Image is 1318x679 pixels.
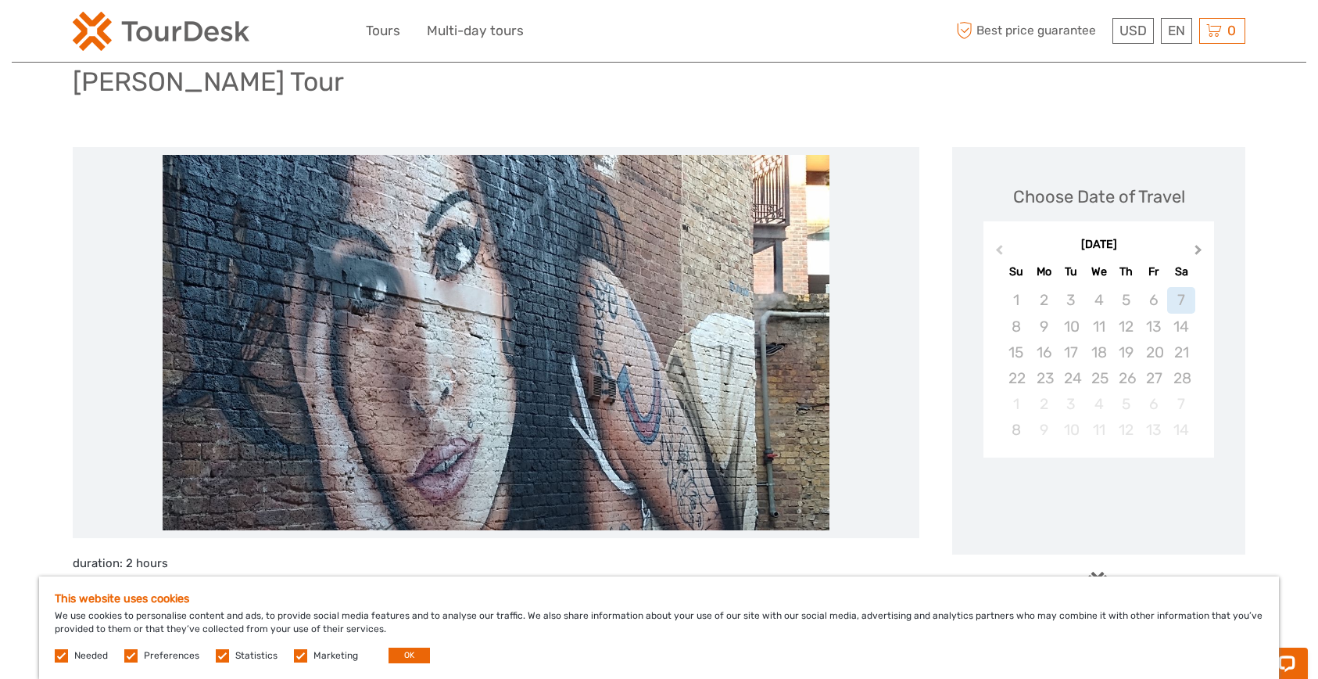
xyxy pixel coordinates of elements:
[74,649,108,663] label: Needed
[1225,23,1238,38] span: 0
[1019,572,1178,591] img: PurchaseViaTourDesk.png
[1167,365,1194,391] div: Not available Saturday, February 28th, 2026
[1167,391,1194,417] div: Not available Saturday, March 7th, 2026
[1112,339,1140,365] div: Not available Thursday, February 19th, 2026
[73,12,249,51] img: 2254-3441b4b5-4e5f-4d00-b396-31f1d84a6ebf_logo_small.png
[1167,261,1194,282] div: Sa
[1187,241,1212,266] button: Next Month
[1030,417,1058,443] div: Not available Monday, March 9th, 2026
[1058,365,1085,391] div: Not available Tuesday, February 24th, 2026
[1058,339,1085,365] div: Not available Tuesday, February 17th, 2026
[1085,287,1112,313] div: Not available Wednesday, February 4th, 2026
[1002,261,1030,282] div: Su
[313,649,358,663] label: Marketing
[1013,185,1185,209] div: Choose Date of Travel
[1030,391,1058,417] div: Not available Monday, March 2nd, 2026
[1167,339,1194,365] div: Not available Saturday, February 21st, 2026
[1030,314,1058,339] div: Not available Monday, February 9th, 2026
[1112,417,1140,443] div: Not available Thursday, March 12th, 2026
[1119,23,1147,38] span: USD
[1167,287,1194,313] div: Not available Saturday, February 7th, 2026
[1002,365,1030,391] div: Not available Sunday, February 22nd, 2026
[1030,287,1058,313] div: Not available Monday, February 2nd, 2026
[1058,417,1085,443] div: Not available Tuesday, March 10th, 2026
[1085,339,1112,365] div: Not available Wednesday, February 18th, 2026
[1085,314,1112,339] div: Not available Wednesday, February 11th, 2026
[1030,365,1058,391] div: Not available Monday, February 23rd, 2026
[1058,391,1085,417] div: Not available Tuesday, March 3rd, 2026
[1112,287,1140,313] div: Not available Thursday, February 5th, 2026
[1030,339,1058,365] div: Not available Monday, February 16th, 2026
[1112,314,1140,339] div: Not available Thursday, February 12th, 2026
[1094,498,1104,508] div: Loading...
[1161,18,1192,44] div: EN
[1085,417,1112,443] div: Not available Wednesday, March 11th, 2026
[952,18,1108,44] span: Best price guarantee
[1058,261,1085,282] div: Tu
[1140,417,1167,443] div: Not available Friday, March 13th, 2026
[1112,391,1140,417] div: Not available Thursday, March 5th, 2026
[1085,261,1112,282] div: We
[1058,314,1085,339] div: Not available Tuesday, February 10th, 2026
[39,577,1279,679] div: We use cookies to personalise content and ads, to provide social media features and to analyse ou...
[1112,261,1140,282] div: Th
[427,20,524,42] a: Multi-day tours
[988,287,1209,443] div: month 2026-02
[1167,314,1194,339] div: Not available Saturday, February 14th, 2026
[22,27,177,40] p: Chat now
[985,241,1010,266] button: Previous Month
[1085,391,1112,417] div: Not available Wednesday, March 4th, 2026
[389,648,430,663] button: OK
[1002,314,1030,339] div: Not available Sunday, February 8th, 2026
[55,592,1263,605] h5: This website uses cookies
[1085,365,1112,391] div: Not available Wednesday, February 25th, 2026
[1140,339,1167,365] div: Not available Friday, February 20th, 2026
[983,237,1214,253] div: [DATE]
[73,66,344,98] h1: [PERSON_NAME] Tour
[144,649,199,663] label: Preferences
[1112,365,1140,391] div: Not available Thursday, February 26th, 2026
[163,155,829,530] img: b0d4492ec00941358a5f08f7e4be4f69_main_slider.jpg
[1140,365,1167,391] div: Not available Friday, February 27th, 2026
[1140,287,1167,313] div: Not available Friday, February 6th, 2026
[1058,287,1085,313] div: Not available Tuesday, February 3rd, 2026
[366,20,400,42] a: Tours
[1140,261,1167,282] div: Fr
[1140,314,1167,339] div: Not available Friday, February 13th, 2026
[1030,261,1058,282] div: Mo
[1002,287,1030,313] div: Not available Sunday, February 1st, 2026
[1002,339,1030,365] div: Not available Sunday, February 15th, 2026
[73,554,919,674] p: duration: 2 hours meeting_point: [GEOGRAPHIC_DATA], [GEOGRAPHIC_DATA] description: The [PERSON_NA...
[180,24,199,43] button: Open LiveChat chat widget
[1167,417,1194,443] div: Not available Saturday, March 14th, 2026
[1002,417,1030,443] div: Choose Sunday, March 8th, 2026
[1140,391,1167,417] div: Not available Friday, March 6th, 2026
[235,649,278,663] label: Statistics
[1002,391,1030,417] div: Not available Sunday, March 1st, 2026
